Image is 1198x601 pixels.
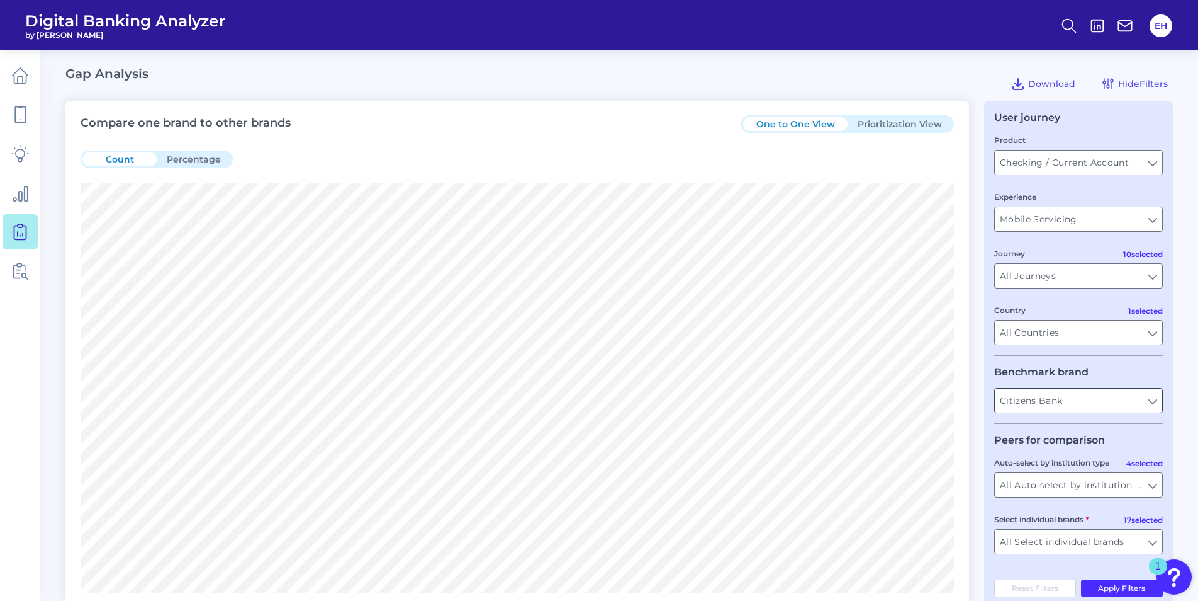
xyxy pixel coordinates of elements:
legend: Peers for comparison [994,434,1105,446]
button: Apply Filters [1081,580,1163,597]
button: One to One View [743,117,848,131]
label: Country [994,306,1026,315]
span: Download [1028,78,1075,89]
button: Prioritization View [848,117,952,131]
button: Open Resource Center, 1 new notification [1156,559,1192,595]
button: Reset Filters [994,580,1076,597]
button: HideFilters [1095,74,1173,94]
legend: Benchmark brand [994,366,1089,378]
span: by [PERSON_NAME] [25,30,226,40]
button: Count [82,152,157,166]
button: EH [1150,14,1172,37]
div: 1 [1155,566,1161,583]
button: Download [1005,74,1080,94]
label: Auto-select by institution type [994,458,1109,467]
span: Digital Banking Analyzer [25,11,226,30]
div: User journey [994,112,1060,123]
span: Hide Filters [1118,78,1168,89]
label: Experience [994,192,1036,202]
label: Select individual brands [994,515,1089,524]
label: Journey [994,249,1025,258]
h2: Gap Analysis [65,66,148,81]
label: Product [994,135,1026,145]
button: Percentage [157,152,231,166]
h3: Compare one brand to other brands [81,117,291,130]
